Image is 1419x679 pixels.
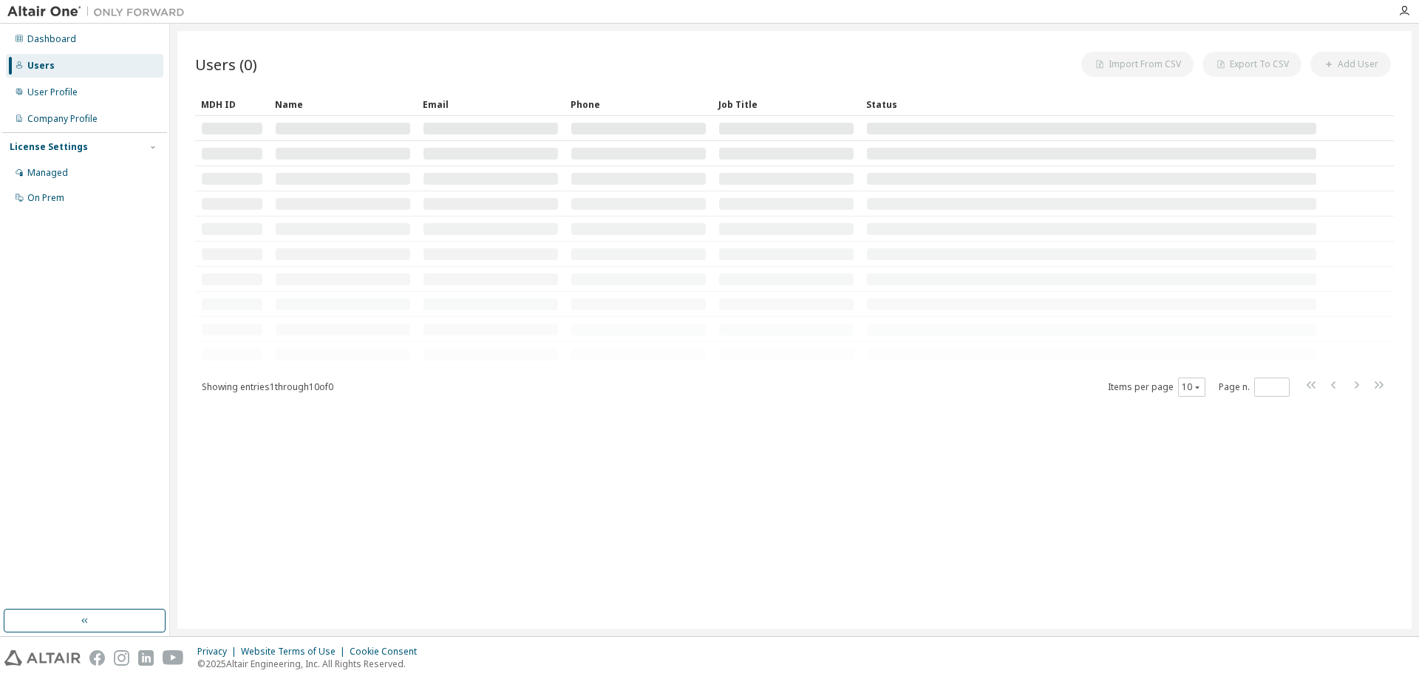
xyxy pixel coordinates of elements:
div: Job Title [718,92,854,116]
div: Company Profile [27,113,98,125]
span: Page n. [1219,378,1290,397]
img: altair_logo.svg [4,650,81,666]
div: Users [27,60,55,72]
div: Managed [27,167,68,179]
button: 10 [1182,381,1202,393]
div: Dashboard [27,33,76,45]
img: instagram.svg [114,650,129,666]
img: Altair One [7,4,192,19]
div: Cookie Consent [350,646,426,658]
img: facebook.svg [89,650,105,666]
img: youtube.svg [163,650,184,666]
div: Phone [571,92,707,116]
div: MDH ID [201,92,263,116]
span: Users (0) [195,54,257,75]
p: © 2025 Altair Engineering, Inc. All Rights Reserved. [197,658,426,670]
button: Add User [1310,52,1391,77]
div: Privacy [197,646,241,658]
span: Items per page [1108,378,1205,397]
div: Website Terms of Use [241,646,350,658]
button: Export To CSV [1202,52,1301,77]
img: linkedin.svg [138,650,154,666]
div: Status [866,92,1317,116]
div: On Prem [27,192,64,204]
div: Name [275,92,411,116]
span: Showing entries 1 through 10 of 0 [202,381,333,393]
div: License Settings [10,141,88,153]
button: Import From CSV [1081,52,1194,77]
div: User Profile [27,86,78,98]
div: Email [423,92,559,116]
